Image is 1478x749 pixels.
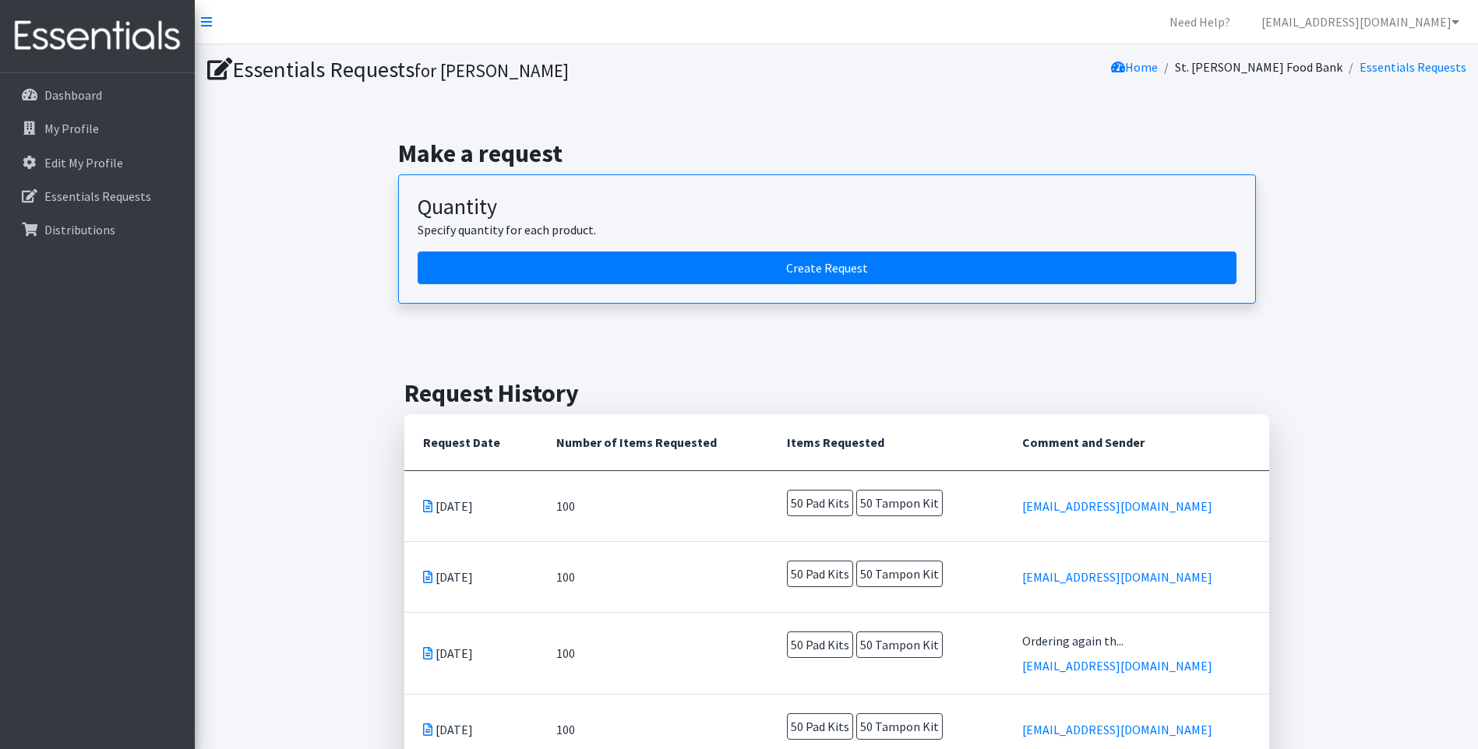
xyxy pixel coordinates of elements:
[6,147,189,178] a: Edit My Profile
[1175,59,1342,75] a: St. [PERSON_NAME] Food Bank
[787,490,853,516] span: 50 Pad Kits
[856,713,943,740] span: 50 Tampon Kit
[6,10,189,62] img: HumanEssentials
[1004,414,1268,471] th: Comment and Sender
[538,541,768,612] td: 100
[1360,59,1466,75] a: Essentials Requests
[1022,722,1212,737] a: [EMAIL_ADDRESS][DOMAIN_NAME]
[538,612,768,694] td: 100
[404,378,1269,408] h2: Request History
[768,414,1004,471] th: Items Requested
[404,470,538,541] td: [DATE]
[418,194,1236,220] h3: Quantity
[1157,6,1243,37] a: Need Help?
[538,470,768,541] td: 100
[418,220,1236,239] p: Specify quantity for each product.
[404,414,538,471] th: Request Date
[418,251,1236,284] a: Create a request by quantity
[404,612,538,694] td: [DATE]
[6,214,189,245] a: Distributions
[44,222,115,237] p: Distributions
[6,113,189,144] a: My Profile
[6,79,189,111] a: Dashboard
[44,87,102,103] p: Dashboard
[1111,59,1158,75] a: Home
[1249,6,1472,37] a: [EMAIL_ADDRESS][DOMAIN_NAME]
[1022,569,1212,585] a: [EMAIL_ADDRESS][DOMAIN_NAME]
[787,713,853,740] span: 50 Pad Kits
[538,414,768,471] th: Number of Items Requested
[414,59,569,82] small: for [PERSON_NAME]
[207,56,831,83] h1: Essentials Requests
[44,155,123,171] p: Edit My Profile
[787,561,853,587] span: 50 Pad Kits
[44,121,99,136] p: My Profile
[1022,658,1212,673] a: [EMAIL_ADDRESS][DOMAIN_NAME]
[398,139,1275,168] h2: Make a request
[1022,631,1250,650] div: Ordering again th...
[787,631,853,658] span: 50 Pad Kits
[856,561,943,587] span: 50 Tampon Kit
[856,631,943,658] span: 50 Tampon Kit
[404,541,538,612] td: [DATE]
[856,490,943,516] span: 50 Tampon Kit
[1022,498,1212,514] a: [EMAIL_ADDRESS][DOMAIN_NAME]
[6,181,189,212] a: Essentials Requests
[44,188,151,204] p: Essentials Requests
